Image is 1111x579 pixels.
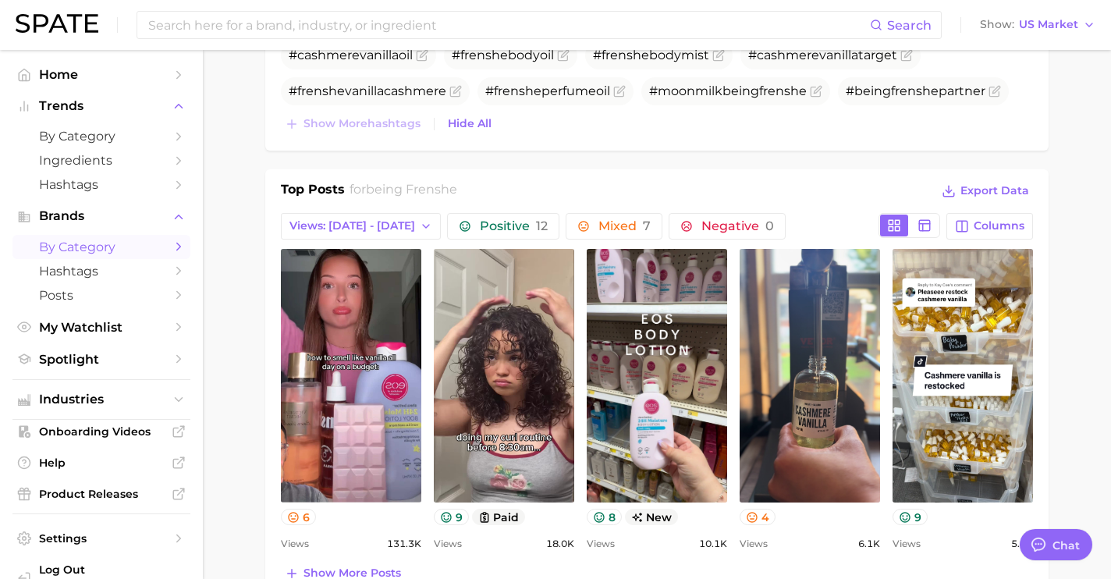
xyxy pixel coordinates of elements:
a: My Watchlist [12,315,190,339]
button: paid [472,509,526,525]
button: Brands [12,204,190,228]
span: Show more hashtags [303,117,421,130]
span: # partner [846,83,985,98]
button: Industries [12,388,190,411]
span: Hashtags [39,264,164,279]
span: frenshe [602,48,649,62]
button: Flag as miscategorized or irrelevant [416,49,428,62]
h2: for [350,180,457,204]
span: 18.0k [546,535,574,553]
a: Posts [12,283,190,307]
a: by Category [12,124,190,148]
span: Help [39,456,164,470]
a: Hashtags [12,259,190,283]
span: # vanillacashmere [289,83,446,98]
span: Spotlight [39,352,164,367]
button: Flag as miscategorized or irrelevant [989,85,1001,98]
span: # bodyoil [452,48,554,62]
span: Views [740,535,768,553]
button: 6 [281,509,316,525]
button: 9 [893,509,928,525]
span: frenshe [494,83,541,98]
button: Columns [946,213,1033,240]
button: Trends [12,94,190,118]
span: Views [434,535,462,553]
span: Onboarding Videos [39,424,164,439]
a: Spotlight [12,347,190,371]
span: Settings [39,531,164,545]
a: Settings [12,527,190,550]
span: Negative [701,220,774,233]
span: Hide All [448,117,492,130]
span: being [854,83,891,98]
span: #cashmerevanillatarget [748,48,897,62]
span: Columns [974,219,1024,233]
span: Ingredients [39,153,164,168]
span: 10.1k [699,535,727,553]
span: by Category [39,240,164,254]
button: ShowUS Market [976,15,1099,35]
button: Views: [DATE] - [DATE] [281,213,441,240]
button: Show morehashtags [281,113,424,135]
button: Flag as miscategorized or irrelevant [557,49,570,62]
span: Product Releases [39,487,164,501]
h1: Top Posts [281,180,345,204]
span: 0 [765,218,774,233]
span: Hashtags [39,177,164,192]
button: Flag as miscategorized or irrelevant [810,85,822,98]
span: Home [39,67,164,82]
span: being [722,83,759,98]
span: Positive [480,220,548,233]
span: Views [281,535,309,553]
a: Help [12,451,190,474]
button: Flag as miscategorized or irrelevant [900,49,913,62]
button: Flag as miscategorized or irrelevant [712,49,725,62]
img: SPATE [16,14,98,33]
span: Show [980,20,1014,29]
span: being frenshe [366,182,457,197]
span: # bodymist [593,48,709,62]
span: new [625,509,679,525]
span: Trends [39,99,164,113]
span: # perfumeoil [485,83,610,98]
span: #moonmilk [649,83,807,98]
span: US Market [1019,20,1078,29]
span: 131.3k [387,535,421,553]
span: frenshe [759,83,807,98]
span: Industries [39,393,164,407]
button: Export Data [938,180,1033,202]
span: Search [887,18,932,33]
span: 5.8k [1011,535,1033,553]
button: Hide All [444,113,495,134]
span: Views [587,535,615,553]
a: by Category [12,235,190,259]
span: Views: [DATE] - [DATE] [289,219,415,233]
button: 9 [434,509,469,525]
span: #cashmerevanillaoil [289,48,413,62]
a: Onboarding Videos [12,420,190,443]
span: frenshe [460,48,508,62]
span: Log Out [39,563,178,577]
span: frenshe [891,83,939,98]
span: Mixed [598,220,651,233]
span: 6.1k [858,535,880,553]
button: 4 [740,509,776,525]
span: by Category [39,129,164,144]
span: Export Data [960,184,1029,197]
span: Views [893,535,921,553]
a: Home [12,62,190,87]
a: Product Releases [12,482,190,506]
button: 8 [587,509,622,525]
span: Posts [39,288,164,303]
a: Hashtags [12,172,190,197]
span: frenshe [297,83,345,98]
span: 7 [643,218,651,233]
button: Flag as miscategorized or irrelevant [449,85,462,98]
button: Flag as miscategorized or irrelevant [613,85,626,98]
span: Brands [39,209,164,223]
span: My Watchlist [39,320,164,335]
input: Search here for a brand, industry, or ingredient [147,12,870,38]
span: 12 [536,218,548,233]
a: Ingredients [12,148,190,172]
